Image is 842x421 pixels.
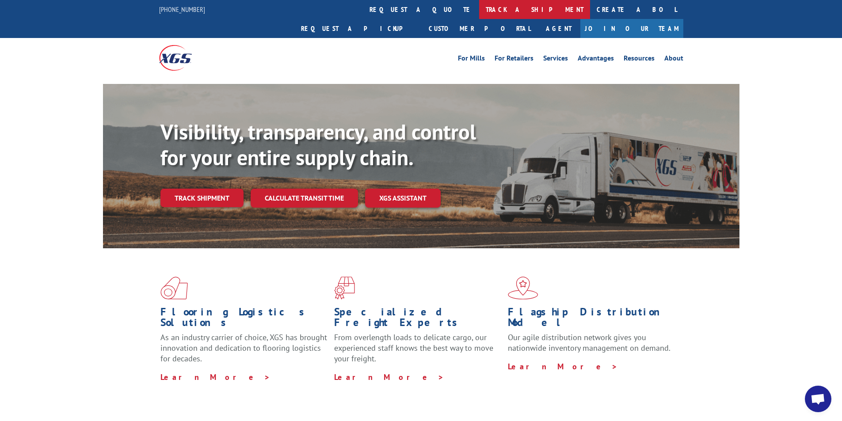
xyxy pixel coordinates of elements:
[160,277,188,300] img: xgs-icon-total-supply-chain-intelligence-red
[251,189,358,208] a: Calculate transit time
[160,189,244,207] a: Track shipment
[805,386,831,412] div: Open chat
[495,55,533,64] a: For Retailers
[160,332,327,364] span: As an industry carrier of choice, XGS has brought innovation and dedication to flooring logistics...
[160,118,476,171] b: Visibility, transparency, and control for your entire supply chain.
[334,277,355,300] img: xgs-icon-focused-on-flooring-red
[334,307,501,332] h1: Specialized Freight Experts
[624,55,655,64] a: Resources
[294,19,422,38] a: Request a pickup
[537,19,580,38] a: Agent
[508,332,671,353] span: Our agile distribution network gives you nationwide inventory management on demand.
[580,19,683,38] a: Join Our Team
[508,277,538,300] img: xgs-icon-flagship-distribution-model-red
[578,55,614,64] a: Advantages
[334,372,444,382] a: Learn More >
[159,5,205,14] a: [PHONE_NUMBER]
[365,189,441,208] a: XGS ASSISTANT
[160,372,271,382] a: Learn More >
[664,55,683,64] a: About
[422,19,537,38] a: Customer Portal
[160,307,328,332] h1: Flooring Logistics Solutions
[458,55,485,64] a: For Mills
[334,332,501,372] p: From overlength loads to delicate cargo, our experienced staff knows the best way to move your fr...
[508,361,618,372] a: Learn More >
[508,307,675,332] h1: Flagship Distribution Model
[543,55,568,64] a: Services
